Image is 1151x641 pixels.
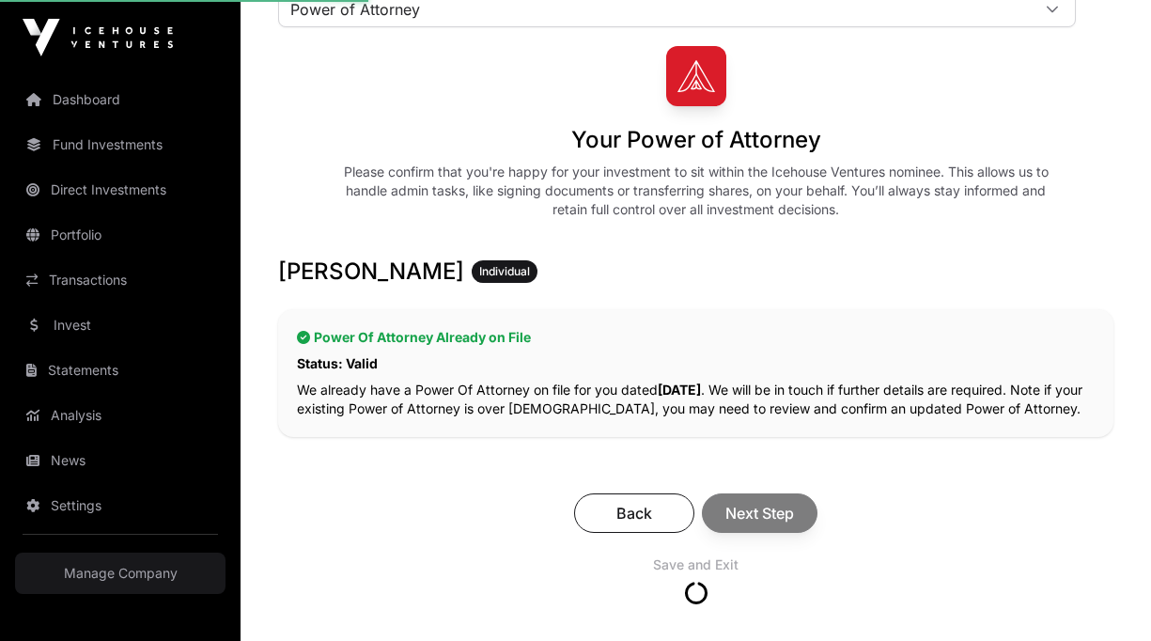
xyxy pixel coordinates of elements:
[574,493,694,533] button: Back
[15,259,226,301] a: Transactions
[297,381,1095,418] p: We already have a Power Of Attorney on file for you dated . We will be in touch if further detail...
[15,553,226,594] a: Manage Company
[15,305,226,346] a: Invest
[15,124,226,165] a: Fund Investments
[278,257,1113,287] h3: [PERSON_NAME]
[598,502,671,524] span: Back
[666,46,726,106] img: Dawn Aerospace
[479,264,530,279] span: Individual
[15,169,226,211] a: Direct Investments
[15,395,226,436] a: Analysis
[1057,551,1151,641] iframe: Chat Widget
[658,382,701,398] strong: [DATE]
[571,125,821,155] h1: Your Power of Attorney
[335,163,1057,219] div: Please confirm that you're happy for your investment to sit within the Icehouse Ventures nominee....
[15,440,226,481] a: News
[15,214,226,256] a: Portfolio
[297,328,1095,347] h2: Power Of Attorney Already on File
[23,19,173,56] img: Icehouse Ventures Logo
[15,350,226,391] a: Statements
[297,354,1095,373] p: Status: Valid
[15,79,226,120] a: Dashboard
[15,485,226,526] a: Settings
